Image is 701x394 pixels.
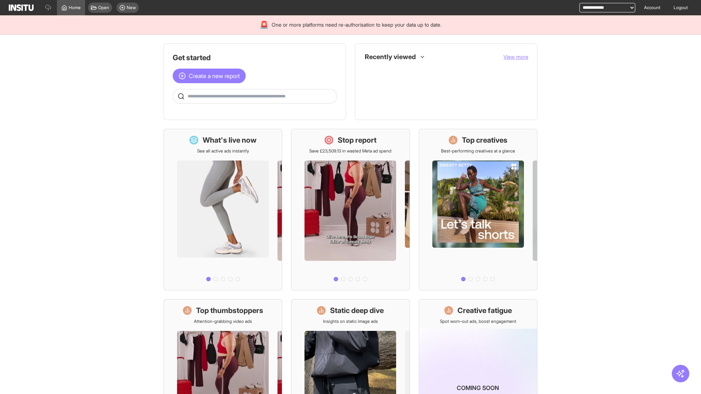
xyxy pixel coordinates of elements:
button: View more [503,53,528,61]
span: New [127,5,136,11]
p: Attention-grabbing video ads [194,318,252,324]
div: 🚨 [260,20,269,30]
button: Create a new report [173,69,246,83]
p: See all active ads instantly [197,148,249,154]
h1: Stop report [338,135,376,145]
a: Top creativesBest-performing creatives at a glance [419,129,537,290]
span: View more [503,54,528,60]
span: Home [69,5,81,11]
a: Stop reportSave £23,509.13 in wasted Meta ad spend [291,129,410,290]
img: Logo [9,4,34,11]
h1: Get started [173,53,337,63]
h1: Top thumbstoppers [196,305,263,316]
p: Save £23,509.13 in wasted Meta ad spend [309,148,391,154]
span: One or more platforms need re-authorisation to keep your data up to date. [272,21,441,28]
h1: What's live now [203,135,257,145]
p: Best-performing creatives at a glance [441,148,515,154]
h1: Top creatives [462,135,507,145]
p: Insights on static image ads [323,318,378,324]
span: Create a new report [189,72,240,80]
h1: Static deep dive [330,305,384,316]
a: What's live nowSee all active ads instantly [164,129,282,290]
span: Open [98,5,109,11]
